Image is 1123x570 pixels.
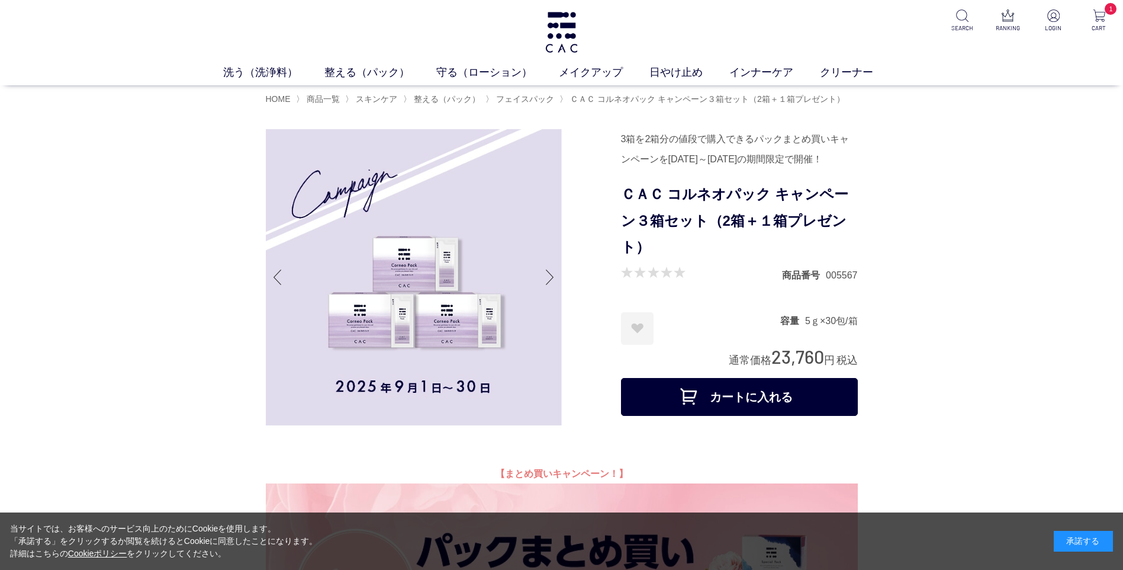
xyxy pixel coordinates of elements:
a: 洗う（洗浄料） [223,65,324,81]
a: 整える（パック） [411,94,480,104]
h1: ＣＡＣ コルネオパック キャンペーン３箱セット（2箱＋１箱プレゼント） [621,181,858,261]
span: 商品一覧 [307,94,340,104]
p: CART [1085,24,1114,33]
a: ＣＡＣ コルネオパック キャンペーン３箱セット（2箱＋１箱プレゼント） [568,94,844,104]
button: カートに入れる [621,378,858,416]
span: 整える（パック） [414,94,480,104]
p: RANKING [993,24,1022,33]
a: お気に入りに登録する [621,312,654,345]
a: SEARCH [948,9,977,33]
li: 〉 [559,94,847,105]
a: 日やけ止め [649,65,729,81]
p: LOGIN [1039,24,1068,33]
p: 【まとめ買いキャンペーン！】 [266,465,858,483]
span: 23,760 [771,345,824,367]
a: フェイスパック [494,94,554,104]
dt: 容量 [780,315,805,327]
a: 守る（ローション） [436,65,559,81]
div: 3箱を2箱分の値段で購入できるパックまとめ買いキャンペーンを[DATE]～[DATE]の期間限定で開催！ [621,129,858,169]
span: 税込 [836,354,858,366]
a: メイクアップ [559,65,649,81]
li: 〉 [403,94,483,105]
div: 当サイトでは、お客様へのサービス向上のためにCookieを使用します。 「承諾する」をクリックするか閲覧を続けるとCookieに同意したことになります。 詳細はこちらの をクリックしてください。 [10,523,318,560]
a: 商品一覧 [304,94,340,104]
a: HOME [266,94,291,104]
a: LOGIN [1039,9,1068,33]
a: インナーケア [729,65,820,81]
p: SEARCH [948,24,977,33]
span: スキンケア [356,94,397,104]
span: 1 [1105,3,1116,15]
a: Cookieポリシー [68,549,127,558]
a: RANKING [993,9,1022,33]
a: クリーナー [820,65,900,81]
a: 整える（パック） [324,65,436,81]
dd: 5ｇ×30包/箱 [805,315,857,327]
li: 〉 [345,94,400,105]
span: 円 [824,354,835,366]
dt: 商品番号 [782,269,826,281]
dd: 005567 [826,269,857,281]
img: logo [543,12,580,53]
span: フェイスパック [496,94,554,104]
span: 通常価格 [729,354,771,366]
span: ＣＡＣ コルネオパック キャンペーン３箱セット（2箱＋１箱プレゼント） [570,94,845,104]
div: 承諾する [1054,531,1113,552]
li: 〉 [485,94,557,105]
img: ＣＡＣ コルネオパック キャンペーン３箱セット（2箱＋１箱プレゼント） [266,129,562,425]
a: 1 CART [1085,9,1114,33]
li: 〉 [296,94,343,105]
a: スキンケア [353,94,397,104]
